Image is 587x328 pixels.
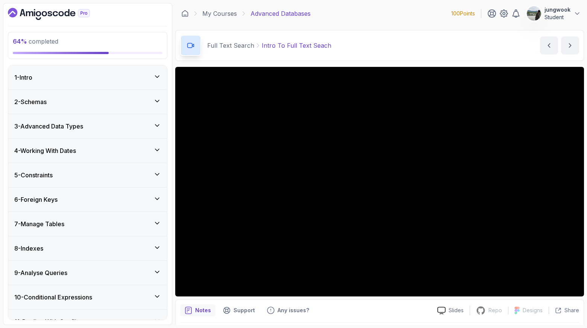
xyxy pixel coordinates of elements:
p: Intro To Full Text Seach [262,41,331,50]
button: next content [561,36,579,54]
h3: 10 - Conditional Expressions [14,293,92,302]
p: Full Text Search [207,41,254,50]
button: notes button [180,304,215,316]
button: 3-Advanced Data Types [8,114,167,138]
span: 64 % [13,38,27,45]
a: Slides [431,307,470,314]
button: 9-Analyse Queries [8,261,167,285]
h3: 8 - Indexes [14,244,43,253]
img: user profile image [527,6,541,21]
button: 10-Conditional Expressions [8,285,167,309]
button: Support button [218,304,259,316]
h3: 2 - Schemas [14,97,47,106]
button: user profile imagejungwookStudent [526,6,581,21]
h3: 6 - Foreign Keys [14,195,58,204]
button: 1-Intro [8,65,167,89]
p: Any issues? [278,307,309,314]
h3: 5 - Constraints [14,171,53,180]
span: completed [13,38,58,45]
h3: 7 - Manage Tables [14,219,64,228]
button: 8-Indexes [8,236,167,260]
h3: 3 - Advanced Data Types [14,122,83,131]
button: 2-Schemas [8,90,167,114]
button: previous content [540,36,558,54]
p: Student [545,14,570,21]
button: 7-Manage Tables [8,212,167,236]
h3: 9 - Analyse Queries [14,268,67,277]
p: Share [564,307,579,314]
h3: 4 - Working With Dates [14,146,76,155]
p: Designs [523,307,543,314]
a: Dashboard [181,10,189,17]
button: Feedback button [262,304,314,316]
iframe: 1 - Intro to Full Text Seach [175,67,584,296]
h3: 11 - Dealing With Conflicts [14,317,85,326]
p: Repo [488,307,502,314]
p: Support [234,307,255,314]
p: Slides [449,307,464,314]
button: 5-Constraints [8,163,167,187]
h3: 1 - Intro [14,73,32,82]
a: Dashboard [8,8,107,20]
button: Share [549,307,579,314]
button: 6-Foreign Keys [8,187,167,212]
a: My Courses [202,9,237,18]
p: Notes [195,307,211,314]
p: jungwook [545,6,570,14]
button: 4-Working With Dates [8,139,167,163]
p: Advanced Databases [250,9,311,18]
p: 100 Points [451,10,475,17]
